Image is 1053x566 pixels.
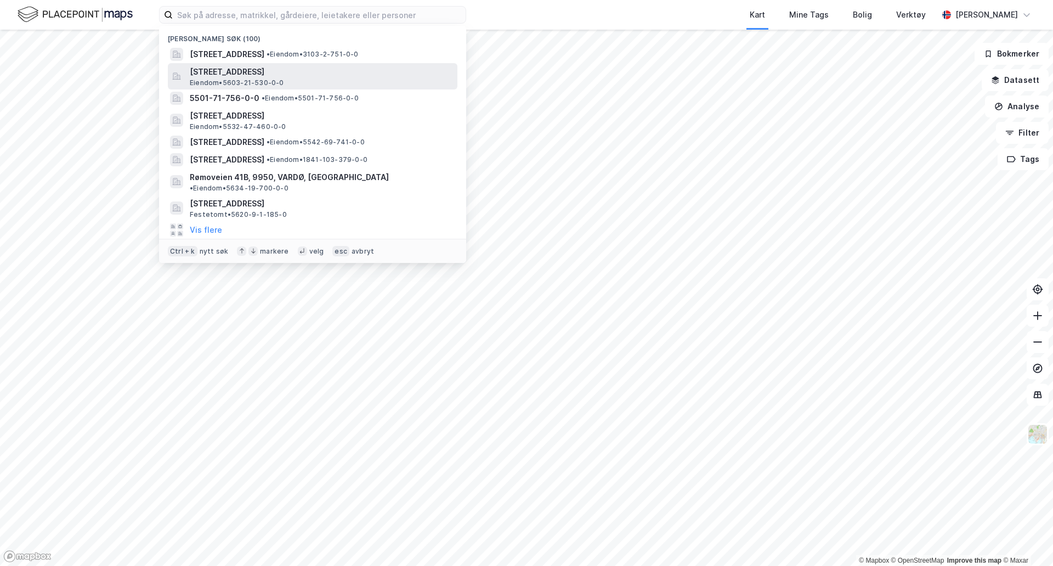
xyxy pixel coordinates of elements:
[998,513,1053,566] div: Kontrollprogram for chat
[352,247,374,256] div: avbryt
[267,138,365,147] span: Eiendom • 5542-69-741-0-0
[190,79,284,87] span: Eiendom • 5603-21-530-0-0
[267,50,359,59] span: Eiendom • 3103-2-751-0-0
[998,148,1049,170] button: Tags
[190,136,264,149] span: [STREET_ADDRESS]
[168,246,197,257] div: Ctrl + k
[982,69,1049,91] button: Datasett
[3,550,52,563] a: Mapbox homepage
[789,8,829,21] div: Mine Tags
[190,171,389,184] span: Rømoveien 41B, 9950, VARDØ, [GEOGRAPHIC_DATA]
[896,8,926,21] div: Verktøy
[190,48,264,61] span: [STREET_ADDRESS]
[859,557,889,564] a: Mapbox
[955,8,1018,21] div: [PERSON_NAME]
[267,155,367,164] span: Eiendom • 1841-103-379-0-0
[750,8,765,21] div: Kart
[267,138,270,146] span: •
[891,557,944,564] a: OpenStreetMap
[190,223,222,237] button: Vis flere
[985,96,1049,117] button: Analyse
[267,50,270,58] span: •
[190,184,193,192] span: •
[332,246,349,257] div: esc
[200,247,229,256] div: nytt søk
[996,122,1049,144] button: Filter
[173,7,466,23] input: Søk på adresse, matrikkel, gårdeiere, leietakere eller personer
[190,92,259,105] span: 5501-71-756-0-0
[853,8,872,21] div: Bolig
[260,247,288,256] div: markere
[190,197,453,210] span: [STREET_ADDRESS]
[262,94,359,103] span: Eiendom • 5501-71-756-0-0
[947,557,1001,564] a: Improve this map
[1027,424,1048,445] img: Z
[190,153,264,166] span: [STREET_ADDRESS]
[998,513,1053,566] iframe: Chat Widget
[975,43,1049,65] button: Bokmerker
[190,122,286,131] span: Eiendom • 5532-47-460-0-0
[18,5,133,24] img: logo.f888ab2527a4732fd821a326f86c7f29.svg
[262,94,265,102] span: •
[190,210,287,219] span: Festetomt • 5620-9-1-185-0
[267,155,270,164] span: •
[159,26,466,46] div: [PERSON_NAME] søk (100)
[309,247,324,256] div: velg
[190,184,288,193] span: Eiendom • 5634-19-700-0-0
[190,109,453,122] span: [STREET_ADDRESS]
[190,65,453,79] span: [STREET_ADDRESS]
